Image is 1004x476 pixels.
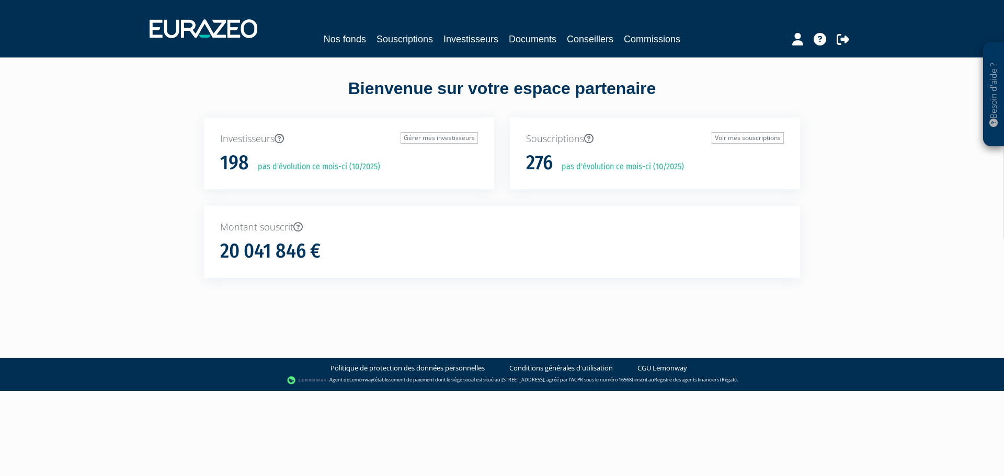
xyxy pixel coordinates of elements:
[654,376,737,383] a: Registre des agents financiers (Regafi)
[509,32,556,47] a: Documents
[624,32,680,47] a: Commissions
[287,375,327,386] img: logo-lemonway.png
[637,363,687,373] a: CGU Lemonway
[324,32,366,47] a: Nos fonds
[712,132,784,144] a: Voir mes souscriptions
[150,19,257,38] img: 1732889491-logotype_eurazeo_blanc_rvb.png
[443,32,498,47] a: Investisseurs
[401,132,478,144] a: Gérer mes investisseurs
[330,363,485,373] a: Politique de protection des données personnelles
[220,240,321,262] h1: 20 041 846 €
[526,132,784,146] p: Souscriptions
[220,152,249,174] h1: 198
[509,363,613,373] a: Conditions générales d'utilisation
[196,77,808,118] div: Bienvenue sur votre espace partenaire
[220,132,478,146] p: Investisseurs
[250,161,380,173] p: pas d'évolution ce mois-ci (10/2025)
[988,48,1000,142] p: Besoin d'aide ?
[567,32,613,47] a: Conseillers
[526,152,553,174] h1: 276
[554,161,684,173] p: pas d'évolution ce mois-ci (10/2025)
[376,32,433,47] a: Souscriptions
[220,220,784,234] p: Montant souscrit
[10,375,994,386] div: - Agent de (établissement de paiement dont le siège social est situé au [STREET_ADDRESS], agréé p...
[349,376,373,383] a: Lemonway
